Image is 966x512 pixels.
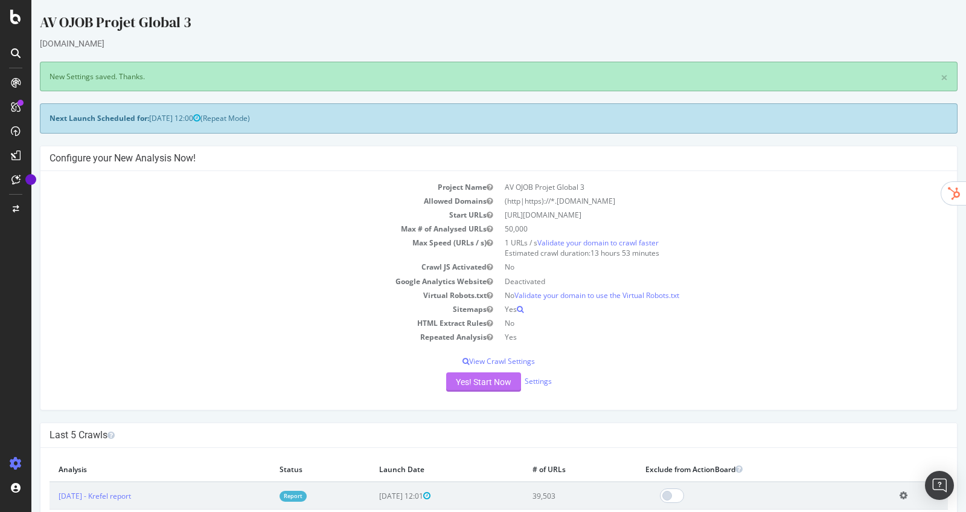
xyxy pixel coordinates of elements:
[492,482,605,510] td: 39,503
[18,260,467,274] td: Crawl JS Activated
[18,152,916,164] h4: Configure your New Analysis Now!
[467,302,916,316] td: Yes
[25,174,36,185] div: Tooltip anchor
[18,288,467,302] td: Virtual Robots.txt
[909,71,916,84] a: ×
[18,113,118,123] strong: Next Launch Scheduled for:
[467,330,916,344] td: Yes
[18,274,467,288] td: Google Analytics Website
[8,37,926,50] div: [DOMAIN_NAME]
[18,302,467,316] td: Sitemaps
[467,274,916,288] td: Deactivated
[493,377,520,387] a: Settings
[483,290,648,300] a: Validate your domain to use the Virtual Robots.txt
[18,429,916,441] h4: Last 5 Crawls
[467,222,916,236] td: 50,000
[18,194,467,208] td: Allowed Domains
[415,372,490,392] button: Yes! Start Now
[8,103,926,133] div: (Repeat Mode)
[18,316,467,330] td: HTML Extract Rules
[8,62,926,91] div: New Settings saved. Thanks.
[18,208,467,222] td: Start URLs
[339,457,492,482] th: Launch Date
[18,236,467,260] td: Max Speed (URLs / s)
[492,457,605,482] th: # of URLs
[348,491,399,501] span: [DATE] 12:01
[18,180,467,194] td: Project Name
[467,194,916,208] td: (http|https)://*.[DOMAIN_NAME]
[467,180,916,194] td: AV OJOB Projet Global 3
[467,208,916,222] td: [URL][DOMAIN_NAME]
[239,457,339,482] th: Status
[18,356,916,366] p: View Crawl Settings
[27,491,100,501] a: [DATE] - Krefel report
[18,457,239,482] th: Analysis
[18,330,467,344] td: Repeated Analysis
[118,113,169,123] span: [DATE] 12:00
[467,236,916,260] td: 1 URLs / s Estimated crawl duration:
[506,238,627,248] a: Validate your domain to crawl faster
[8,12,926,37] div: AV OJOB Projet Global 3
[248,491,275,501] a: Report
[467,288,916,302] td: No
[467,316,916,330] td: No
[559,248,628,258] span: 13 hours 53 minutes
[467,260,916,274] td: No
[605,457,859,482] th: Exclude from ActionBoard
[925,471,954,500] div: Open Intercom Messenger
[18,222,467,236] td: Max # of Analysed URLs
